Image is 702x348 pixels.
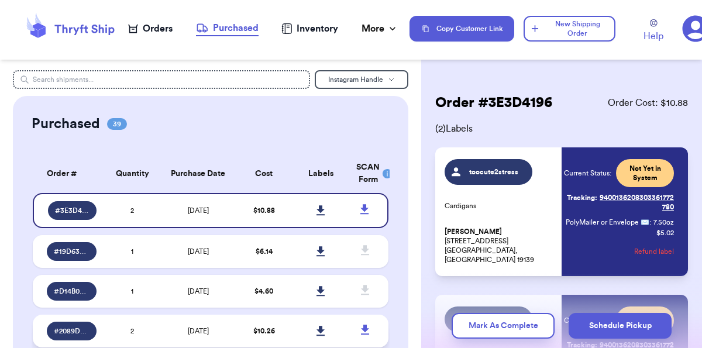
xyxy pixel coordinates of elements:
[253,328,275,335] span: $ 10.26
[188,248,209,255] span: [DATE]
[13,70,311,89] input: Search shipments...
[104,154,160,193] th: Quantity
[362,22,398,36] div: More
[643,29,663,43] span: Help
[236,154,292,193] th: Cost
[466,167,522,177] span: toocute2stress
[254,288,273,295] span: $ 4.60
[315,70,408,89] button: Instagram Handle
[196,21,259,36] a: Purchased
[567,193,597,202] span: Tracking:
[130,207,134,214] span: 2
[55,206,90,215] span: # 3E3D4196
[623,164,667,182] span: Not Yet in System
[161,154,236,193] th: Purchase Date
[643,19,663,43] a: Help
[445,227,555,264] p: [STREET_ADDRESS] [GEOGRAPHIC_DATA], [GEOGRAPHIC_DATA] 19139
[608,96,688,110] span: Order Cost: $ 10.88
[131,288,133,295] span: 1
[107,118,127,130] span: 39
[566,219,649,226] span: PolyMailer or Envelope ✉️
[32,115,100,133] h2: Purchased
[328,76,383,83] span: Instagram Handle
[188,207,209,214] span: [DATE]
[281,22,338,36] a: Inventory
[435,94,552,112] h2: Order # 3E3D4196
[196,21,259,35] div: Purchased
[356,161,374,186] div: SCAN Form
[653,218,674,227] span: 7.50 oz
[188,328,209,335] span: [DATE]
[256,248,273,255] span: $ 6.14
[634,239,674,264] button: Refund label
[253,207,275,214] span: $ 10.88
[131,248,133,255] span: 1
[452,313,555,339] button: Mark As Complete
[435,122,688,136] span: ( 2 ) Labels
[54,247,90,256] span: # 19D63E5C
[656,228,674,237] p: $ 5.02
[128,22,173,36] a: Orders
[130,328,134,335] span: 2
[33,154,104,193] th: Order #
[54,287,90,296] span: # D14B0B4F
[188,288,209,295] span: [DATE]
[409,16,514,42] button: Copy Customer Link
[54,326,90,336] span: # 2089D09F
[564,188,674,216] a: Tracking:9400136208303361772780
[524,16,615,42] button: New Shipping Order
[569,313,672,339] button: Schedule Pickup
[564,168,611,178] span: Current Status:
[445,201,555,211] p: Cardigans
[292,154,349,193] th: Labels
[445,228,502,236] span: [PERSON_NAME]
[649,218,651,227] span: :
